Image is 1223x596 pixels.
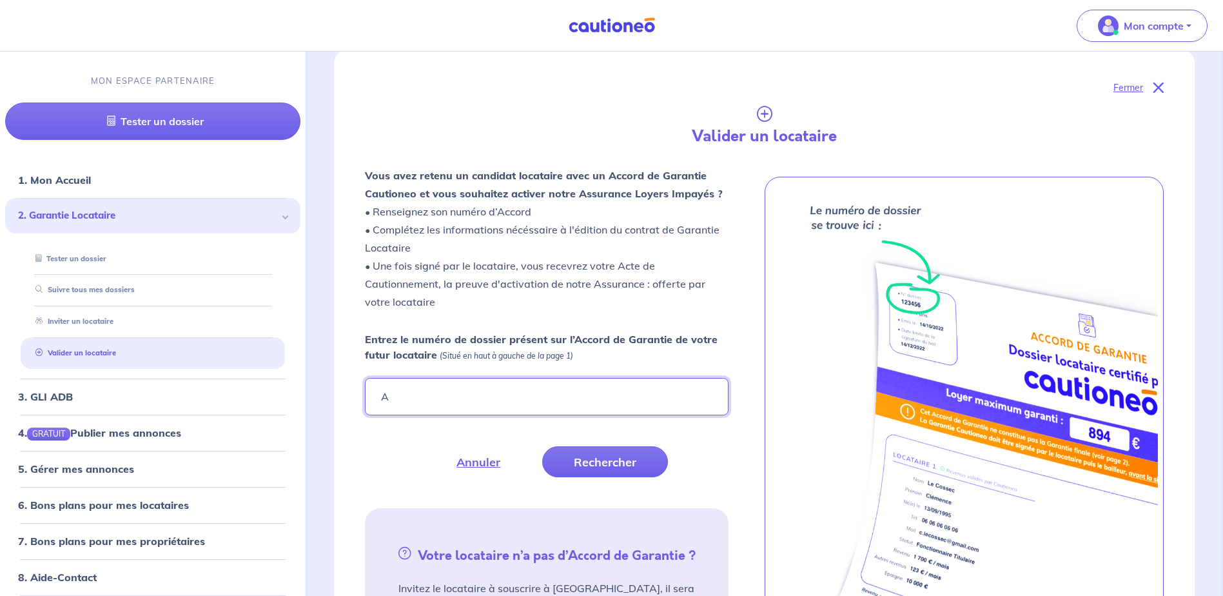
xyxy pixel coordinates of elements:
[1113,79,1143,96] p: Fermer
[5,384,300,410] div: 3. GLI ADB
[5,199,300,234] div: 2. Garantie Locataire
[30,317,113,326] a: Inviter un locataire
[1124,18,1184,34] p: Mon compte
[365,166,728,311] p: • Renseignez son numéro d’Accord • Complétez les informations nécéssaire à l'édition du contrat d...
[365,169,723,200] strong: Vous avez retenu un candidat locataire avec un Accord de Garantie Cautioneo et vous souhaitez act...
[1077,10,1208,42] button: illu_account_valid_menu.svgMon compte
[365,333,718,361] strong: Entrez le numéro de dossier présent sur l’Accord de Garantie de votre futur locataire
[5,168,300,194] div: 1. Mon Accueil
[5,420,300,446] div: 4.GRATUITPublier mes annonces
[91,75,215,87] p: MON ESPACE PARTENAIRE
[21,343,285,364] div: Valider un locataire
[21,248,285,270] div: Tester un dossier
[561,127,968,146] h4: Valider un locataire
[542,446,668,477] button: Rechercher
[5,456,300,482] div: 5. Gérer mes annonces
[18,535,205,548] a: 7. Bons plans pour mes propriétaires
[18,174,91,187] a: 1. Mon Accueil
[30,254,106,263] a: Tester un dossier
[30,348,116,357] a: Valider un locataire
[21,312,285,333] div: Inviter un locataire
[563,17,660,34] img: Cautioneo
[440,351,573,361] em: (Situé en haut à gauche de la page 1)
[425,446,532,477] button: Annuler
[18,209,278,224] span: 2. Garantie Locataire
[5,528,300,554] div: 7. Bons plans pour mes propriétaires
[18,426,181,439] a: 4.GRATUITPublier mes annonces
[30,286,135,295] a: Suivre tous mes dossiers
[18,462,134,475] a: 5. Gérer mes annonces
[5,564,300,590] div: 8. Aide-Contact
[18,571,97,584] a: 8. Aide-Contact
[18,499,189,512] a: 6. Bons plans pour mes locataires
[5,492,300,518] div: 6. Bons plans pour mes locataires
[18,390,73,403] a: 3. GLI ADB
[370,544,723,564] h5: Votre locataire n’a pas d’Accord de Garantie ?
[21,280,285,301] div: Suivre tous mes dossiers
[365,378,728,415] input: Ex : 453678
[5,103,300,141] a: Tester un dossier
[1098,15,1119,36] img: illu_account_valid_menu.svg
